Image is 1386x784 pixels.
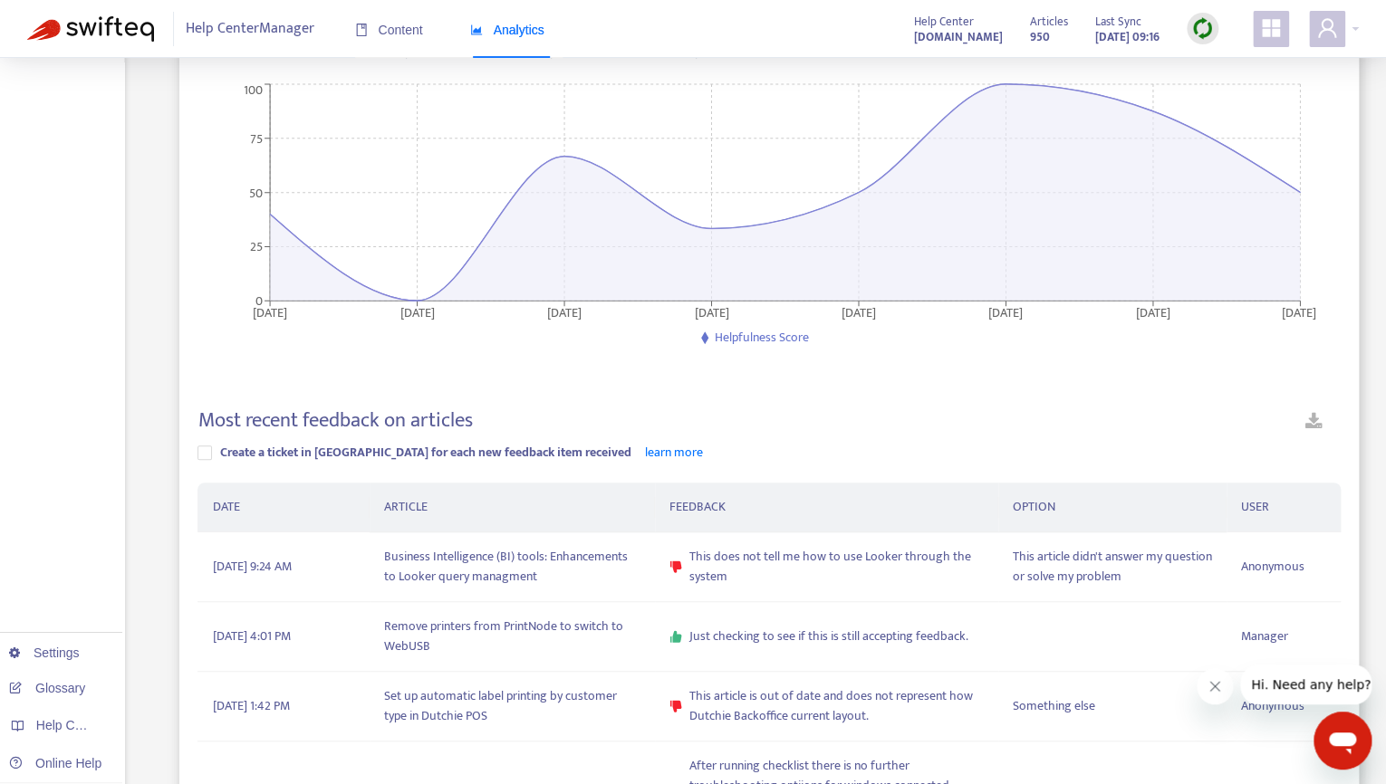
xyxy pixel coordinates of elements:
tspan: [DATE] [253,301,287,322]
span: 50% [261,26,303,59]
a: [DOMAIN_NAME] [914,26,1003,47]
span: area-chart [470,24,483,36]
span: like [669,630,682,643]
tspan: [DATE] [695,301,729,322]
span: Help Centers [36,718,111,732]
span: [DATE] 4:01 PM [212,626,290,646]
iframe: Button to launch messaging window [1314,712,1372,770]
iframe: Close message [1197,668,1233,704]
span: Help Center [914,12,974,32]
th: OPTION [998,483,1227,532]
tspan: 25 [250,236,263,257]
strong: 950 [1030,27,1050,47]
span: Articles [1030,12,1068,32]
strong: [DOMAIN_NAME] [914,27,1003,47]
span: Last Sync [1095,12,1141,32]
tspan: [DATE] [1136,301,1170,322]
tspan: [DATE] [842,301,876,322]
a: Settings [9,645,80,660]
tspan: 75 [250,128,263,148]
span: Helpfulness Score [715,327,809,348]
span: 17 [573,26,593,59]
tspan: 50 [249,182,263,203]
span: Just checking to see if this is still accepting feedback. [689,626,968,646]
span: [DATE] 9:24 AM [212,557,291,577]
td: Set up automatic label printing by customer type in Dutchie POS [370,672,655,741]
span: user [1316,17,1338,39]
span: dislike [669,700,682,712]
img: sync.dc5367851b00ba804db3.png [1191,17,1214,40]
th: FEEDBACK [655,483,997,532]
th: ARTICLE [370,483,655,532]
span: Anonymous [1241,696,1304,716]
span: Anonymous [1241,557,1304,577]
tspan: [DATE] [1282,301,1316,322]
a: Glossary [9,681,85,695]
tspan: [DATE] [547,301,582,322]
span: This article didn't answer my question or solve my problem [1013,547,1212,587]
span: Manager [1241,626,1288,646]
span: This article is out of date and does not represent how Dutchie Backoffice current layout. [689,686,984,726]
span: Something else [1013,696,1095,716]
tspan: [DATE] [989,301,1024,322]
span: 34 [718,26,741,59]
tspan: [DATE] [400,301,435,322]
span: dislike [669,560,682,573]
tspan: 0 [255,290,263,311]
span: [DATE] 1:42 PM [212,696,289,716]
span: book [355,24,368,36]
iframe: Message from company [1240,664,1372,704]
td: Business Intelligence (BI) tools: Enhancements to Looker query managment [370,532,655,602]
strong: [DATE] 09:16 [1095,27,1160,47]
span: Analytics [470,23,544,37]
h4: Most recent feedback on articles [197,408,472,433]
th: USER [1227,483,1341,532]
img: Swifteq [27,16,154,42]
td: Remove printers from PrintNode to switch to WebUSB [370,602,655,672]
a: learn more [644,442,702,463]
span: appstore [1260,17,1282,39]
th: DATE [197,483,369,532]
tspan: 100 [244,79,263,100]
span: Content [355,23,423,37]
span: Help Center Manager [186,12,314,46]
span: This does not tell me how to use Looker through the system [689,547,984,587]
a: Online Help [9,756,101,770]
span: Create a ticket in [GEOGRAPHIC_DATA] for each new feedback item received [219,442,630,463]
